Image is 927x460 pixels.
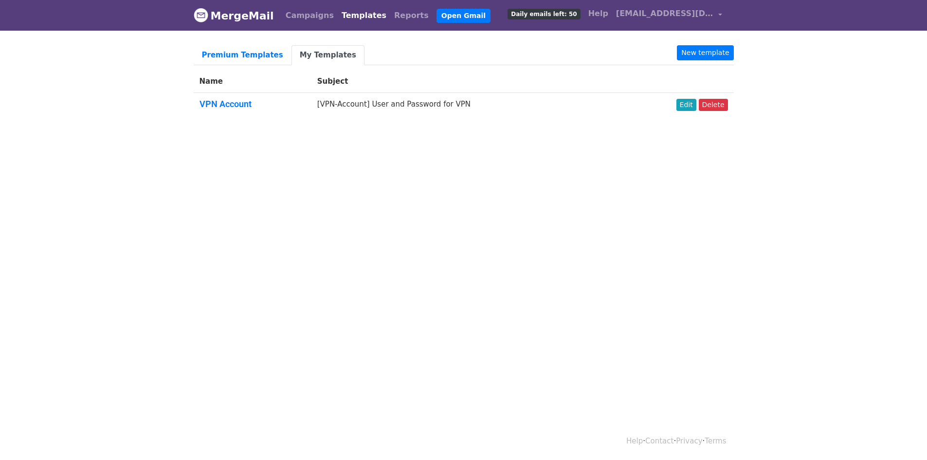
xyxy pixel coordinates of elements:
[311,70,617,93] th: Subject
[699,99,728,111] a: Delete
[282,6,338,25] a: Campaigns
[676,99,696,111] a: Edit
[194,8,208,22] img: MergeMail logo
[390,6,433,25] a: Reports
[677,45,733,60] a: New template
[504,4,584,23] a: Daily emails left: 50
[200,99,252,109] a: VPN Account
[676,437,702,445] a: Privacy
[626,437,643,445] a: Help
[194,45,291,65] a: Premium Templates
[508,9,580,19] span: Daily emails left: 50
[194,70,311,93] th: Name
[311,93,617,119] td: [VPN-Account] User and Password for VPN
[645,437,673,445] a: Contact
[338,6,390,25] a: Templates
[584,4,612,23] a: Help
[612,4,726,27] a: [EMAIL_ADDRESS][DOMAIN_NAME]
[616,8,713,19] span: [EMAIL_ADDRESS][DOMAIN_NAME]
[436,9,491,23] a: Open Gmail
[291,45,364,65] a: My Templates
[705,437,726,445] a: Terms
[194,5,274,26] a: MergeMail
